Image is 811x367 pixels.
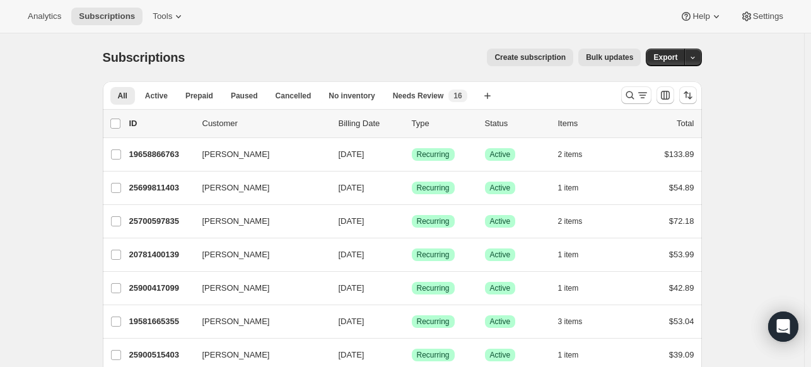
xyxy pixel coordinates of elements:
span: Help [692,11,709,21]
span: [PERSON_NAME] [202,282,270,294]
span: [DATE] [339,149,365,159]
span: Paused [231,91,258,101]
button: Create new view [477,87,498,105]
p: 19658866763 [129,148,192,161]
button: [PERSON_NAME] [195,278,321,298]
p: Status [485,117,548,130]
button: 3 items [558,313,597,330]
div: 25900515403[PERSON_NAME][DATE]SuccessRecurringSuccessActive1 item$39.09 [129,346,694,364]
span: Active [490,350,511,360]
p: Billing Date [339,117,402,130]
span: $72.18 [669,216,694,226]
span: Subscriptions [79,11,135,21]
button: Subscriptions [71,8,143,25]
span: All [118,91,127,101]
span: 2 items [558,216,583,226]
span: 1 item [558,350,579,360]
span: Recurring [417,350,450,360]
button: 2 items [558,213,597,230]
span: Subscriptions [103,50,185,64]
span: Recurring [417,250,450,260]
button: 1 item [558,279,593,297]
span: Recurring [417,183,450,193]
span: Active [490,283,511,293]
p: 19581665355 [129,315,192,328]
span: [PERSON_NAME] [202,315,270,328]
div: Type [412,117,475,130]
span: Active [490,149,511,160]
div: 25699811403[PERSON_NAME][DATE]SuccessRecurringSuccessActive1 item$54.89 [129,179,694,197]
button: [PERSON_NAME] [195,144,321,165]
button: 1 item [558,246,593,264]
div: 25900417099[PERSON_NAME][DATE]SuccessRecurringSuccessActive1 item$42.89 [129,279,694,297]
button: Settings [733,8,791,25]
span: 2 items [558,149,583,160]
span: Active [490,216,511,226]
button: 2 items [558,146,597,163]
button: [PERSON_NAME] [195,312,321,332]
span: Active [490,317,511,327]
p: 25900417099 [129,282,192,294]
button: Tools [145,8,192,25]
span: Tools [153,11,172,21]
button: Search and filter results [621,86,651,104]
button: [PERSON_NAME] [195,178,321,198]
span: Recurring [417,149,450,160]
span: $39.09 [669,350,694,359]
span: [DATE] [339,183,365,192]
span: [DATE] [339,350,365,359]
button: Customize table column order and visibility [656,86,674,104]
span: [DATE] [339,317,365,326]
span: Create subscription [494,52,566,62]
button: Create subscription [487,49,573,66]
p: 25699811403 [129,182,192,194]
span: Needs Review [393,91,444,101]
span: 1 item [558,183,579,193]
span: $53.99 [669,250,694,259]
div: 25700597835[PERSON_NAME][DATE]SuccessRecurringSuccessActive2 items$72.18 [129,213,694,230]
div: 19581665355[PERSON_NAME][DATE]SuccessRecurringSuccessActive3 items$53.04 [129,313,694,330]
span: 1 item [558,250,579,260]
p: ID [129,117,192,130]
span: Export [653,52,677,62]
button: [PERSON_NAME] [195,345,321,365]
span: [DATE] [339,250,365,259]
span: [PERSON_NAME] [202,248,270,261]
span: $54.89 [669,183,694,192]
button: Sort the results [679,86,697,104]
p: 25900515403 [129,349,192,361]
p: Total [677,117,694,130]
span: Cancelled [276,91,312,101]
div: IDCustomerBilling DateTypeStatusItemsTotal [129,117,694,130]
span: [PERSON_NAME] [202,148,270,161]
span: Recurring [417,216,450,226]
span: Prepaid [185,91,213,101]
button: [PERSON_NAME] [195,245,321,265]
button: Export [646,49,685,66]
span: 3 items [558,317,583,327]
button: Bulk updates [578,49,641,66]
span: $42.89 [669,283,694,293]
span: [DATE] [339,283,365,293]
button: Analytics [20,8,69,25]
span: [PERSON_NAME] [202,215,270,228]
span: 16 [453,91,462,101]
div: 20781400139[PERSON_NAME][DATE]SuccessRecurringSuccessActive1 item$53.99 [129,246,694,264]
span: Settings [753,11,783,21]
div: Items [558,117,621,130]
div: 19658866763[PERSON_NAME][DATE]SuccessRecurringSuccessActive2 items$133.89 [129,146,694,163]
span: $133.89 [665,149,694,159]
p: Customer [202,117,329,130]
span: [PERSON_NAME] [202,182,270,194]
span: Active [490,250,511,260]
span: [DATE] [339,216,365,226]
div: Open Intercom Messenger [768,312,798,342]
span: No inventory [329,91,375,101]
span: Recurring [417,283,450,293]
button: [PERSON_NAME] [195,211,321,231]
button: 1 item [558,346,593,364]
span: 1 item [558,283,579,293]
p: 20781400139 [129,248,192,261]
span: Active [145,91,168,101]
span: Bulk updates [586,52,633,62]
